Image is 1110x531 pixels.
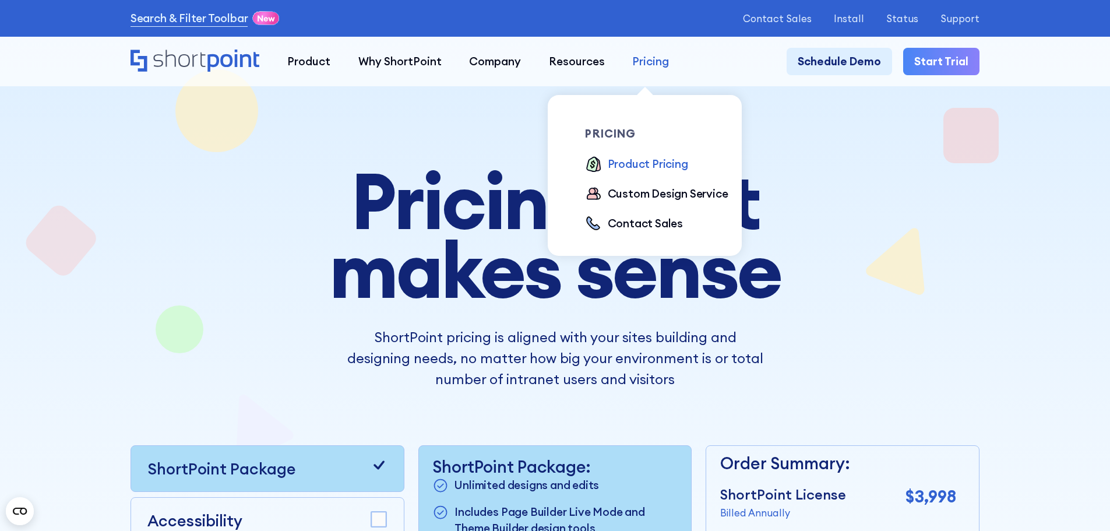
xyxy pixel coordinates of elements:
[834,13,864,24] a: Install
[743,13,812,24] a: Contact Sales
[940,13,979,24] a: Support
[6,497,34,525] button: Open CMP widget
[585,128,741,139] div: pricing
[720,505,846,520] p: Billed Annually
[347,327,763,389] p: ShortPoint pricing is aligned with your sites building and designing needs, no matter how big you...
[903,48,979,76] a: Start Trial
[720,484,846,505] p: ShortPoint License
[886,13,918,24] a: Status
[608,156,688,173] div: Product Pricing
[720,451,956,476] p: Order Summary:
[243,167,868,305] h1: Pricing that makes sense
[900,396,1110,531] iframe: Chat Widget
[131,50,259,73] a: Home
[432,457,677,477] p: ShortPoint Package:
[344,48,456,76] a: Why ShortPoint
[287,53,330,70] div: Product
[535,48,619,76] a: Resources
[619,48,683,76] a: Pricing
[632,53,669,70] div: Pricing
[585,215,683,234] a: Contact Sales
[147,457,295,480] p: ShortPoint Package
[273,48,344,76] a: Product
[131,10,248,27] a: Search & Filter Toolbar
[469,53,521,70] div: Company
[455,48,535,76] a: Company
[608,185,728,202] div: Custom Design Service
[585,185,728,204] a: Custom Design Service
[787,48,892,76] a: Schedule Demo
[454,477,599,495] p: Unlimited designs and edits
[608,215,683,232] div: Contact Sales
[549,53,605,70] div: Resources
[585,156,688,174] a: Product Pricing
[358,53,442,70] div: Why ShortPoint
